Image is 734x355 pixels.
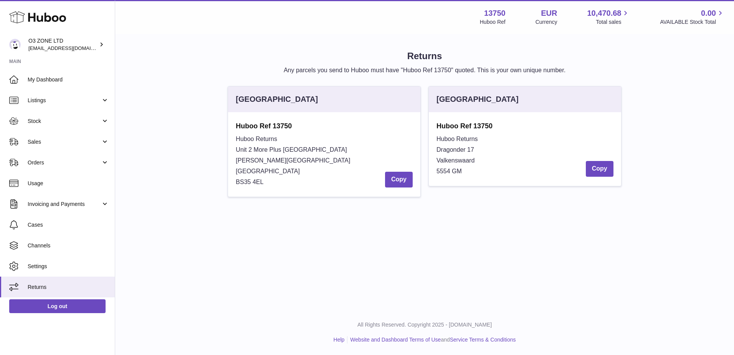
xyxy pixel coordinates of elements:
span: Stock [28,118,101,125]
div: [GEOGRAPHIC_DATA] [436,94,519,105]
span: Invoicing and Payments [28,201,101,208]
span: Channels [28,242,109,249]
span: Total sales [596,18,630,26]
div: Currency [536,18,557,26]
span: 10,470.68 [587,8,621,18]
strong: Huboo Ref 13750 [436,121,613,131]
button: Copy [586,161,613,177]
span: [EMAIL_ADDRESS][DOMAIN_NAME] [28,45,113,51]
span: [PERSON_NAME][GEOGRAPHIC_DATA] [236,157,350,164]
div: Huboo Ref [480,18,506,26]
span: 0.00 [701,8,716,18]
span: Settings [28,263,109,270]
span: BS35 4EL [236,179,263,185]
span: [GEOGRAPHIC_DATA] [236,168,300,174]
a: Log out [9,299,106,313]
span: Valkenswaard [436,157,474,164]
span: Sales [28,138,101,146]
a: Website and Dashboard Terms of Use [350,337,441,343]
h1: Returns [127,50,722,62]
span: Unit 2 More Plus [GEOGRAPHIC_DATA] [236,146,347,153]
img: hello@o3zoneltd.co.uk [9,39,21,50]
span: My Dashboard [28,76,109,83]
button: Copy [385,172,413,187]
span: Usage [28,180,109,187]
span: Dragonder 17 [436,146,474,153]
span: Orders [28,159,101,166]
li: and [347,336,516,343]
span: Returns [28,284,109,291]
span: Huboo Returns [436,136,478,142]
a: Help [334,337,345,343]
div: [GEOGRAPHIC_DATA] [236,94,318,105]
span: Listings [28,97,101,104]
div: O3 ZONE LTD [28,37,98,52]
strong: Huboo Ref 13750 [236,121,413,131]
strong: EUR [541,8,557,18]
p: Any parcels you send to Huboo must have "Huboo Ref 13750" quoted. This is your own unique number. [127,66,722,75]
a: 0.00 AVAILABLE Stock Total [660,8,725,26]
span: AVAILABLE Stock Total [660,18,725,26]
span: 5554 GM [436,168,462,174]
p: All Rights Reserved. Copyright 2025 - [DOMAIN_NAME] [121,321,728,328]
a: 10,470.68 Total sales [587,8,630,26]
a: Service Terms & Conditions [450,337,516,343]
span: Cases [28,221,109,229]
span: Huboo Returns [236,136,277,142]
strong: 13750 [484,8,506,18]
